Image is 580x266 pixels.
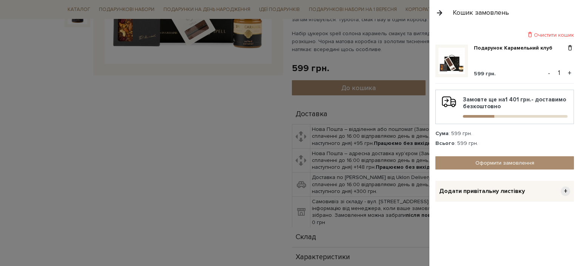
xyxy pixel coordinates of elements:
a: Подарунок Карамельний клуб [474,45,558,51]
strong: Всього [435,140,455,146]
span: Додати привітальну листівку [439,187,525,195]
div: Замовте ще на - доставимо безкоштовно [442,96,568,118]
div: Очистити кошик [435,31,574,39]
div: Кошик замовлень [453,8,509,17]
div: : 599 грн. [435,140,574,147]
button: + [565,67,574,79]
b: 1 401 грн. [505,96,531,103]
strong: Сума [435,130,449,137]
span: + [561,187,570,196]
img: Подарунок Карамельний клуб [438,48,465,74]
div: : 599 грн. [435,130,574,137]
button: - [545,67,553,79]
a: Оформити замовлення [435,156,574,170]
span: 599 грн. [474,70,496,77]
